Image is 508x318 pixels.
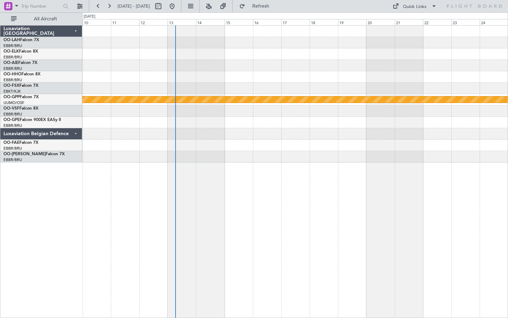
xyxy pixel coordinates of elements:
a: EBBR/BRU [3,66,22,71]
div: 19 [338,19,366,25]
a: EBBR/BRU [3,123,22,128]
span: OO-GPP [3,95,20,99]
button: Refresh [236,1,277,12]
button: All Aircraft [8,13,75,25]
a: EBKT/KJK [3,89,21,94]
a: EBBR/BRU [3,146,22,151]
div: 13 [168,19,196,25]
a: UUMO/OSF [3,100,24,105]
div: 12 [139,19,168,25]
div: 22 [423,19,451,25]
span: OO-[PERSON_NAME] [3,152,46,156]
a: OO-LAHFalcon 7X [3,38,39,42]
a: EBBR/BRU [3,112,22,117]
div: [DATE] [84,14,95,20]
a: OO-ELKFalcon 8X [3,49,38,54]
div: 21 [395,19,423,25]
a: OO-AIEFalcon 7X [3,61,37,65]
span: OO-GPE [3,118,20,122]
div: 16 [253,19,281,25]
a: EBBR/BRU [3,43,22,48]
span: OO-ELK [3,49,19,54]
div: 18 [310,19,338,25]
div: 23 [451,19,480,25]
a: OO-FSXFalcon 7X [3,84,38,88]
a: OO-HHOFalcon 8X [3,72,40,76]
a: EBBR/BRU [3,55,22,60]
span: OO-LAH [3,38,20,42]
a: OO-GPEFalcon 900EX EASy II [3,118,61,122]
span: OO-AIE [3,61,18,65]
div: 15 [225,19,253,25]
a: OO-[PERSON_NAME]Falcon 7X [3,152,65,156]
div: 11 [111,19,139,25]
span: OO-FAE [3,141,19,145]
span: Refresh [246,4,275,9]
div: 14 [196,19,224,25]
input: Trip Number [21,1,61,11]
div: Quick Links [403,3,426,10]
span: [DATE] - [DATE] [117,3,150,9]
div: 10 [83,19,111,25]
a: OO-VSFFalcon 8X [3,106,38,111]
span: OO-HHO [3,72,21,76]
div: 24 [480,19,508,25]
span: OO-FSX [3,84,19,88]
div: 17 [281,19,310,25]
a: EBBR/BRU [3,157,22,162]
a: EBBR/BRU [3,77,22,83]
a: OO-FAEFalcon 7X [3,141,38,145]
button: Quick Links [389,1,440,12]
div: 20 [366,19,395,25]
span: All Aircraft [18,17,73,21]
span: OO-VSF [3,106,19,111]
a: OO-GPPFalcon 7X [3,95,39,99]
